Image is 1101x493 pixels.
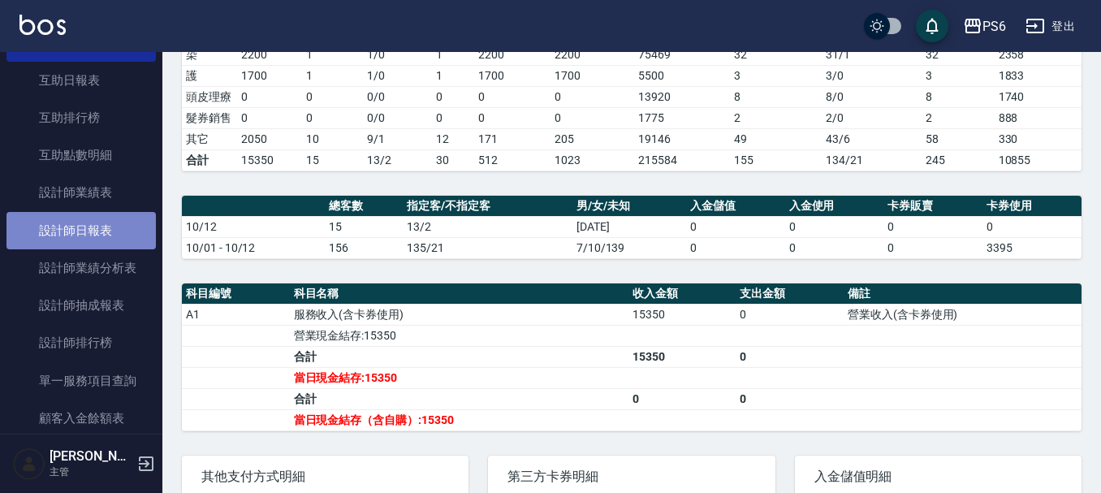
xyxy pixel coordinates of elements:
[432,107,474,128] td: 0
[883,196,982,217] th: 卡券販賣
[634,86,730,107] td: 13920
[785,196,884,217] th: 入金使用
[6,400,156,437] a: 顧客入金餘額表
[182,44,237,65] td: 染
[290,283,628,305] th: 科目名稱
[550,107,635,128] td: 0
[634,107,730,128] td: 1775
[302,44,364,65] td: 1
[302,128,364,149] td: 10
[634,149,730,171] td: 215584
[302,149,364,171] td: 15
[363,44,432,65] td: 1 / 0
[922,128,995,149] td: 58
[844,304,1082,325] td: 營業收入(含卡券使用)
[363,86,432,107] td: 0 / 0
[686,237,785,258] td: 0
[956,10,1012,43] button: PS6
[982,196,1082,217] th: 卡券使用
[182,216,325,237] td: 10/12
[736,388,844,409] td: 0
[628,304,736,325] td: 15350
[237,107,302,128] td: 0
[6,99,156,136] a: 互助排行榜
[822,149,922,171] td: 134/21
[302,86,364,107] td: 0
[302,107,364,128] td: 0
[550,128,635,149] td: 205
[182,304,290,325] td: A1
[6,136,156,174] a: 互助點數明細
[628,283,736,305] th: 收入金額
[325,216,403,237] td: 15
[182,65,237,86] td: 護
[182,149,237,171] td: 合計
[237,44,302,65] td: 2200
[19,15,66,35] img: Logo
[736,283,844,305] th: 支出金額
[982,237,1082,258] td: 3395
[182,283,1082,431] table: a dense table
[550,149,635,171] td: 1023
[814,469,1062,485] span: 入金儲值明細
[628,346,736,367] td: 15350
[628,388,736,409] td: 0
[50,448,132,465] h5: [PERSON_NAME]
[730,128,823,149] td: 49
[922,86,995,107] td: 8
[822,128,922,149] td: 43 / 6
[572,216,686,237] td: [DATE]
[785,216,884,237] td: 0
[363,149,432,171] td: 13/2
[432,149,474,171] td: 30
[403,216,572,237] td: 13/2
[290,409,628,430] td: 當日現金結存（含自購）:15350
[6,212,156,249] a: 設計師日報表
[922,44,995,65] td: 32
[916,10,948,42] button: save
[982,216,1082,237] td: 0
[730,65,823,86] td: 3
[572,196,686,217] th: 男/女/未知
[290,325,628,346] td: 營業現金結存:15350
[290,388,628,409] td: 合計
[325,196,403,217] th: 總客數
[182,237,325,258] td: 10/01 - 10/12
[686,196,785,217] th: 入金儲值
[182,86,237,107] td: 頭皮理療
[730,86,823,107] td: 8
[432,128,474,149] td: 12
[730,149,823,171] td: 155
[550,44,635,65] td: 2200
[474,65,550,86] td: 1700
[432,65,474,86] td: 1
[922,65,995,86] td: 3
[6,174,156,211] a: 設計師業績表
[844,283,1082,305] th: 備註
[432,86,474,107] td: 0
[325,237,403,258] td: 156
[822,107,922,128] td: 2 / 0
[922,107,995,128] td: 2
[730,107,823,128] td: 2
[237,86,302,107] td: 0
[237,149,302,171] td: 15350
[550,86,635,107] td: 0
[634,44,730,65] td: 75469
[686,216,785,237] td: 0
[736,304,844,325] td: 0
[182,283,290,305] th: 科目編號
[363,65,432,86] td: 1 / 0
[883,216,982,237] td: 0
[201,469,449,485] span: 其他支付方式明細
[182,196,1082,259] table: a dense table
[474,149,550,171] td: 512
[6,287,156,324] a: 設計師抽成報表
[302,65,364,86] td: 1
[403,237,572,258] td: 135/21
[822,44,922,65] td: 31 / 1
[730,44,823,65] td: 32
[13,448,45,480] img: Person
[237,128,302,149] td: 2050
[982,16,1006,37] div: PS6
